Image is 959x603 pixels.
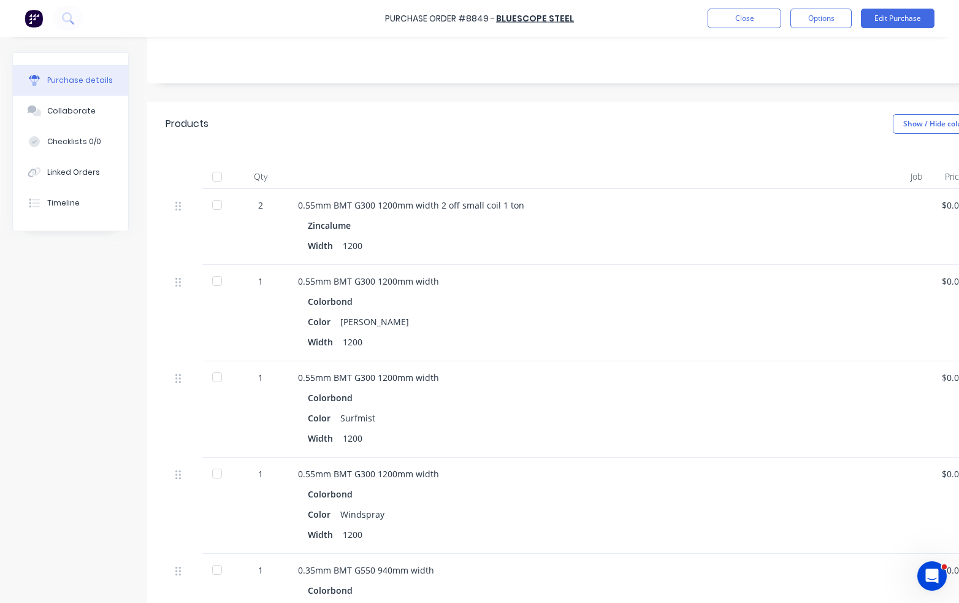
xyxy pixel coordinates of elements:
[298,199,830,212] div: 0.55mm BMT G300 1200mm width 2 off small coil 1 ton
[13,65,128,96] button: Purchase details
[243,199,278,212] div: 2
[243,275,278,288] div: 1
[343,429,362,447] div: 1200
[47,198,80,209] div: Timeline
[343,237,362,255] div: 1200
[308,409,340,427] div: Color
[308,333,343,351] div: Width
[298,467,830,480] div: 0.55mm BMT G300 1200mm width
[308,485,357,503] div: Colorbond
[47,106,96,117] div: Collaborate
[233,164,288,189] div: Qty
[215,6,237,28] div: Close
[343,333,362,351] div: 1200
[243,371,278,384] div: 1
[340,505,384,523] div: Windspray
[308,389,357,407] div: Colorbond
[308,237,343,255] div: Width
[790,9,852,28] button: Options
[8,5,31,28] button: go back
[47,136,101,147] div: Checklists 0/0
[385,12,495,25] div: Purchase Order #8849 -
[343,526,362,543] div: 1200
[340,409,375,427] div: Surfmist
[840,164,932,189] div: Job
[13,157,128,188] button: Linked Orders
[243,467,278,480] div: 1
[298,371,830,384] div: 0.55mm BMT G300 1200mm width
[308,293,357,310] div: Colorbond
[298,275,830,288] div: 0.55mm BMT G300 1200mm width
[308,313,340,331] div: Color
[13,126,128,157] button: Checklists 0/0
[917,561,947,591] iframe: Intercom live chat
[861,9,934,28] button: Edit Purchase
[340,313,409,331] div: [PERSON_NAME]
[308,505,340,523] div: Color
[308,217,356,234] div: Zincalume
[308,582,357,599] div: Colorbond
[708,9,781,28] button: Close
[308,526,343,543] div: Width
[47,167,100,178] div: Linked Orders
[47,75,113,86] div: Purchase details
[298,564,830,577] div: 0.35mm BMT G550 940mm width
[166,117,208,131] div: Products
[496,12,574,25] a: BlueScope Steel
[308,429,343,447] div: Width
[243,564,278,577] div: 1
[25,9,43,28] img: Factory
[13,188,128,218] button: Timeline
[13,96,128,126] button: Collaborate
